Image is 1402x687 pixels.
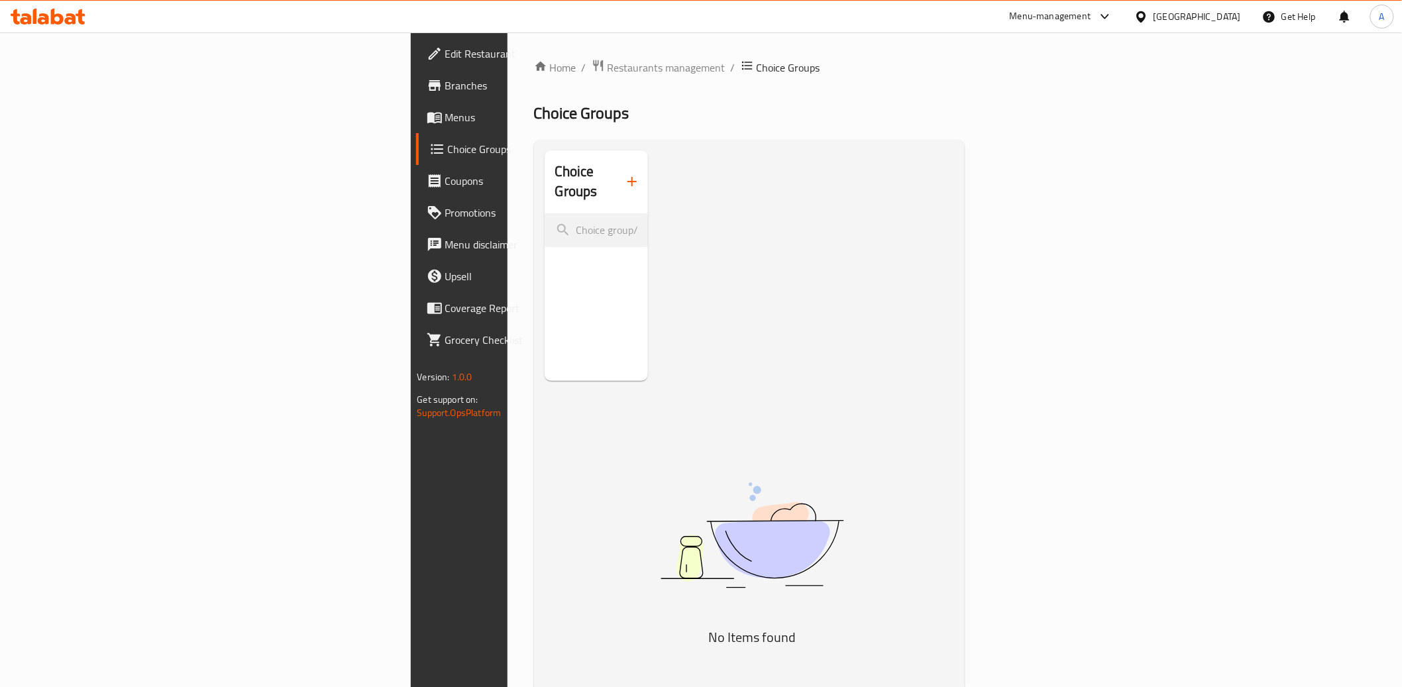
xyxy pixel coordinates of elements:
[445,300,634,316] span: Coverage Report
[417,404,502,421] a: Support.OpsPlatform
[416,133,645,165] a: Choice Groups
[1379,9,1385,24] span: A
[608,60,726,76] span: Restaurants management
[416,324,645,356] a: Grocery Checklist
[445,332,634,348] span: Grocery Checklist
[534,59,965,76] nav: breadcrumb
[731,60,735,76] li: /
[1154,9,1241,24] div: [GEOGRAPHIC_DATA]
[445,237,634,252] span: Menu disclaimer
[448,141,634,157] span: Choice Groups
[417,391,478,408] span: Get support on:
[445,268,634,284] span: Upsell
[445,173,634,189] span: Coupons
[586,627,918,648] h5: No Items found
[416,229,645,260] a: Menu disclaimer
[757,60,820,76] span: Choice Groups
[416,260,645,292] a: Upsell
[416,70,645,101] a: Branches
[416,292,645,324] a: Coverage Report
[445,205,634,221] span: Promotions
[445,109,634,125] span: Menus
[416,101,645,133] a: Menus
[1010,9,1091,25] div: Menu-management
[452,368,472,386] span: 1.0.0
[416,165,645,197] a: Coupons
[416,38,645,70] a: Edit Restaurant
[416,197,645,229] a: Promotions
[445,78,634,93] span: Branches
[417,368,450,386] span: Version:
[586,447,918,623] img: dish.svg
[592,59,726,76] a: Restaurants management
[445,46,634,62] span: Edit Restaurant
[545,213,649,247] input: search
